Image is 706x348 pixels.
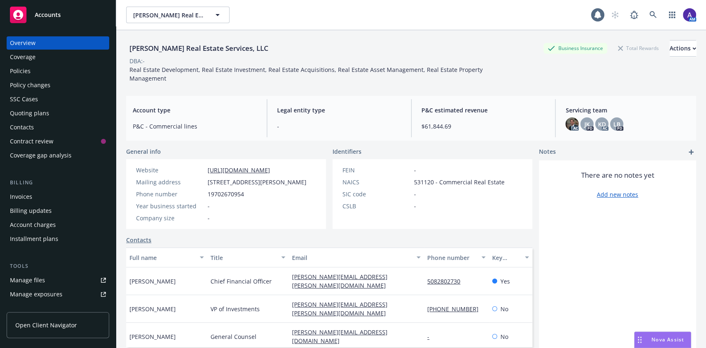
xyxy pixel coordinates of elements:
span: 19702670954 [208,190,244,198]
a: Billing updates [7,204,109,217]
div: FEIN [342,166,411,174]
span: General Counsel [211,332,256,341]
a: Contract review [7,135,109,148]
a: [PERSON_NAME][EMAIL_ADDRESS][PERSON_NAME][DOMAIN_NAME] [292,300,392,317]
button: [PERSON_NAME] Real Estate Services, LLC [126,7,230,23]
div: Invoices [10,190,32,203]
div: Phone number [427,253,476,262]
div: Full name [129,253,195,262]
div: CSLB [342,202,411,210]
a: [PERSON_NAME][EMAIL_ADDRESS][DOMAIN_NAME] [292,328,388,345]
a: Manage certificates [7,302,109,315]
div: Quoting plans [10,107,49,120]
button: Actions [670,40,696,57]
span: P&C estimated revenue [421,106,546,114]
a: Accounts [7,3,109,26]
a: Contacts [7,121,109,134]
span: 531120 - Commercial Real Estate [414,178,505,186]
a: [PHONE_NUMBER] [427,305,485,313]
span: - [208,202,210,210]
div: SIC code [342,190,411,198]
a: Search [645,7,661,23]
a: - [427,333,436,341]
div: Company size [136,214,204,222]
span: General info [126,147,161,156]
span: Yes [500,277,510,286]
span: - [414,202,416,210]
button: Email [289,248,424,267]
img: photo [565,117,579,131]
a: Coverage [7,50,109,64]
div: Tools [7,262,109,270]
div: Email [292,253,412,262]
span: Open Client Navigator [15,321,77,329]
div: SSC Cases [10,93,38,106]
div: Website [136,166,204,174]
button: Phone number [424,248,489,267]
span: There are no notes yet [581,170,654,180]
a: Installment plans [7,232,109,246]
div: Year business started [136,202,204,210]
span: P&C - Commercial lines [133,122,257,131]
a: Manage files [7,274,109,287]
div: Policies [10,64,31,78]
span: Servicing team [565,106,689,114]
span: Notes [539,147,556,157]
div: Manage certificates [10,302,64,315]
span: - [277,122,401,131]
button: Key contact [489,248,532,267]
div: Installment plans [10,232,58,246]
div: Coverage gap analysis [10,149,72,162]
span: [PERSON_NAME] [129,305,176,313]
a: [URL][DOMAIN_NAME] [208,166,270,174]
button: Title [207,248,288,267]
div: Drag to move [634,332,645,348]
div: Account charges [10,218,56,231]
a: add [686,147,696,157]
a: Invoices [7,190,109,203]
div: Manage files [10,274,45,287]
a: Quoting plans [7,107,109,120]
div: Phone number [136,190,204,198]
span: Real Estate Development, Real Estate Investment, Real Estate Acquisitions, Real Estate Asset Mana... [129,66,484,82]
button: Full name [126,248,207,267]
div: Contract review [10,135,53,148]
span: Legal entity type [277,106,401,114]
span: No [500,305,508,313]
div: Contacts [10,121,34,134]
a: Policies [7,64,109,78]
span: [PERSON_NAME] Real Estate Services, LLC [133,11,205,19]
div: Actions [670,41,696,56]
span: JK [584,120,590,129]
span: Account type [133,106,257,114]
span: Identifiers [333,147,361,156]
a: Contacts [126,236,151,244]
div: DBA: - [129,57,145,65]
div: Billing updates [10,204,52,217]
div: Title [211,253,276,262]
div: Coverage [10,50,36,64]
span: - [208,214,210,222]
img: photo [683,8,696,21]
a: Switch app [664,7,680,23]
span: - [414,190,416,198]
span: Accounts [35,12,61,18]
div: Total Rewards [614,43,663,53]
span: $61,844.69 [421,122,546,131]
div: Mailing address [136,178,204,186]
div: Billing [7,179,109,187]
a: Add new notes [597,190,638,199]
span: KD [598,120,606,129]
div: Policy changes [10,79,50,92]
span: - [414,166,416,174]
a: Report a Bug [626,7,642,23]
div: Business Insurance [543,43,607,53]
a: Overview [7,36,109,50]
span: VP of Investments [211,305,260,313]
a: Account charges [7,218,109,231]
div: Key contact [492,253,520,262]
a: Manage exposures [7,288,109,301]
div: NAICS [342,178,411,186]
div: Manage exposures [10,288,62,301]
span: Chief Financial Officer [211,277,272,286]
